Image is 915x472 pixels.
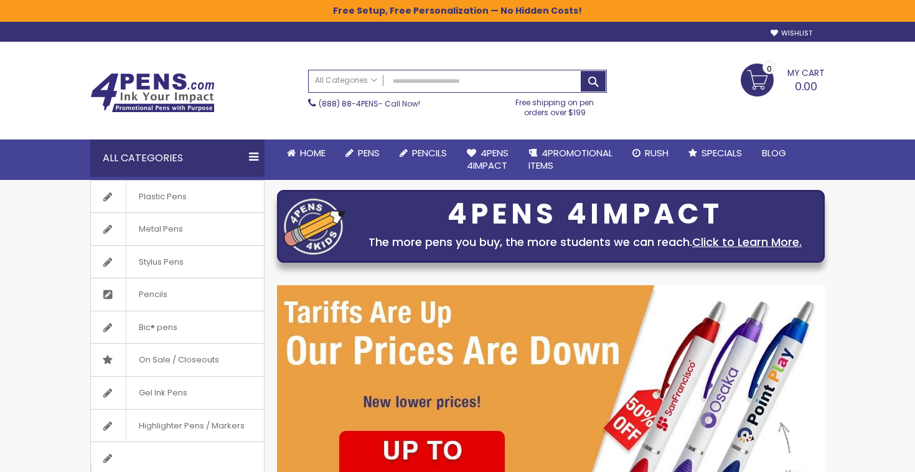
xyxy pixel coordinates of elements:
a: Pencils [390,139,457,167]
span: Blog [762,146,786,159]
span: Pencils [412,146,447,159]
span: Pencils [126,278,180,311]
a: Rush [622,139,678,167]
span: Stylus Pens [126,246,196,278]
a: Home [277,139,335,167]
span: Metal Pens [126,213,195,245]
div: 4PENS 4IMPACT [352,201,818,227]
div: The more pens you buy, the more students we can reach. [352,234,818,251]
a: Highlighter Pens / Markers [91,410,264,442]
span: Pens [358,146,380,159]
a: Pens [335,139,390,167]
a: Blog [752,139,796,167]
img: four_pen_logo.png [284,198,346,255]
a: Gel Ink Pens [91,377,264,409]
a: On Sale / Closeouts [91,344,264,376]
a: 4Pens4impact [457,139,518,180]
span: Gel Ink Pens [126,377,200,409]
span: Rush [645,146,669,159]
a: Specials [678,139,752,167]
a: Plastic Pens [91,181,264,213]
span: Plastic Pens [126,181,199,213]
span: 0.00 [795,78,817,94]
a: Stylus Pens [91,246,264,278]
span: Specials [701,146,742,159]
span: Highlighter Pens / Markers [126,410,257,442]
a: Metal Pens [91,213,264,245]
a: Click to Learn More. [692,234,802,250]
div: Free shipping on pen orders over $199 [503,93,608,118]
span: Bic® pens [126,311,190,344]
a: (888) 88-4PENS [319,98,378,109]
a: Bic® pens [91,311,264,344]
span: 4Pens 4impact [467,146,509,172]
span: - Call Now! [319,98,420,109]
a: All Categories [309,70,383,91]
span: All Categories [315,75,377,85]
a: Pencils [91,278,264,311]
a: 4PROMOTIONALITEMS [518,139,622,180]
a: Wishlist [771,29,812,38]
span: 0 [767,63,772,75]
span: Home [300,146,326,159]
a: 0.00 0 [741,64,825,95]
span: On Sale / Closeouts [126,344,232,376]
div: All Categories [90,139,265,177]
img: 4Pens Custom Pens and Promotional Products [90,73,215,113]
span: 4PROMOTIONAL ITEMS [528,146,612,172]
